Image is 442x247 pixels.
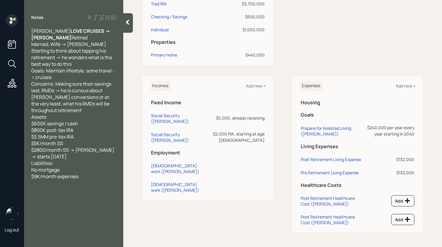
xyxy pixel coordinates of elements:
h5: Goals [301,112,414,118]
div: Add [395,216,410,222]
h5: Employment [151,150,265,156]
div: Add new + [246,83,266,89]
h5: Housing [301,100,414,105]
button: Add [391,214,414,225]
span: LOVE CRUISES -> [PERSON_NAME] [31,28,111,41]
img: retirable_logo.png [6,208,18,220]
h6: Incomes [150,81,171,91]
div: $650,000 [221,14,265,20]
div: $5,000, already receiving [209,115,265,121]
div: Prepare for Assisted Living ([PERSON_NAME]) [301,125,364,137]
div: Log out [5,227,19,233]
div: Add new + [396,83,416,89]
span: Retired Married, Wife -> [PERSON_NAME] Starting to think about tapping his retirement -> he wonde... [31,34,115,180]
div: $240,000 per year every year starting in 2040 [366,124,414,137]
div: Post Retirement Living Expense [301,157,361,162]
div: $2,000 PIA, starting at age [DEMOGRAPHIC_DATA] [209,131,265,143]
div: Social Security ([PERSON_NAME]) [151,132,206,143]
div: Social Security ([PERSON_NAME]) [151,113,206,124]
div: Post Retirement Healthcare Cost ([PERSON_NAME]) [301,214,364,225]
div: Pre Retirement Living Expense [301,170,359,175]
h5: Fixed Income [151,100,265,105]
div: Trad IRA [151,1,167,7]
div: [DEMOGRAPHIC_DATA] work ([PERSON_NAME]) [151,163,206,174]
label: Notes [31,14,44,20]
div: $1,000,000 [221,26,265,33]
button: Add [391,195,414,206]
div: $132,000 [366,169,414,176]
h5: Living Expenses [301,144,414,149]
div: Primary home [151,52,177,58]
div: Individual [151,26,169,33]
div: [DEMOGRAPHIC_DATA] work ([PERSON_NAME]) [151,181,206,193]
div: Post Retirement Healthcare Cost ([PERSON_NAME]) [301,195,364,207]
h6: Expenses [299,81,323,91]
span: [PERSON_NAME] [31,28,70,34]
div: $3,700,000 [221,1,265,7]
div: $132,000 [366,156,414,163]
div: Checking / Savings [151,14,187,20]
h5: Properties [151,39,265,45]
div: $440,000 [221,52,265,58]
div: Add [395,198,410,204]
h5: Healthcare Costs [301,182,414,188]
